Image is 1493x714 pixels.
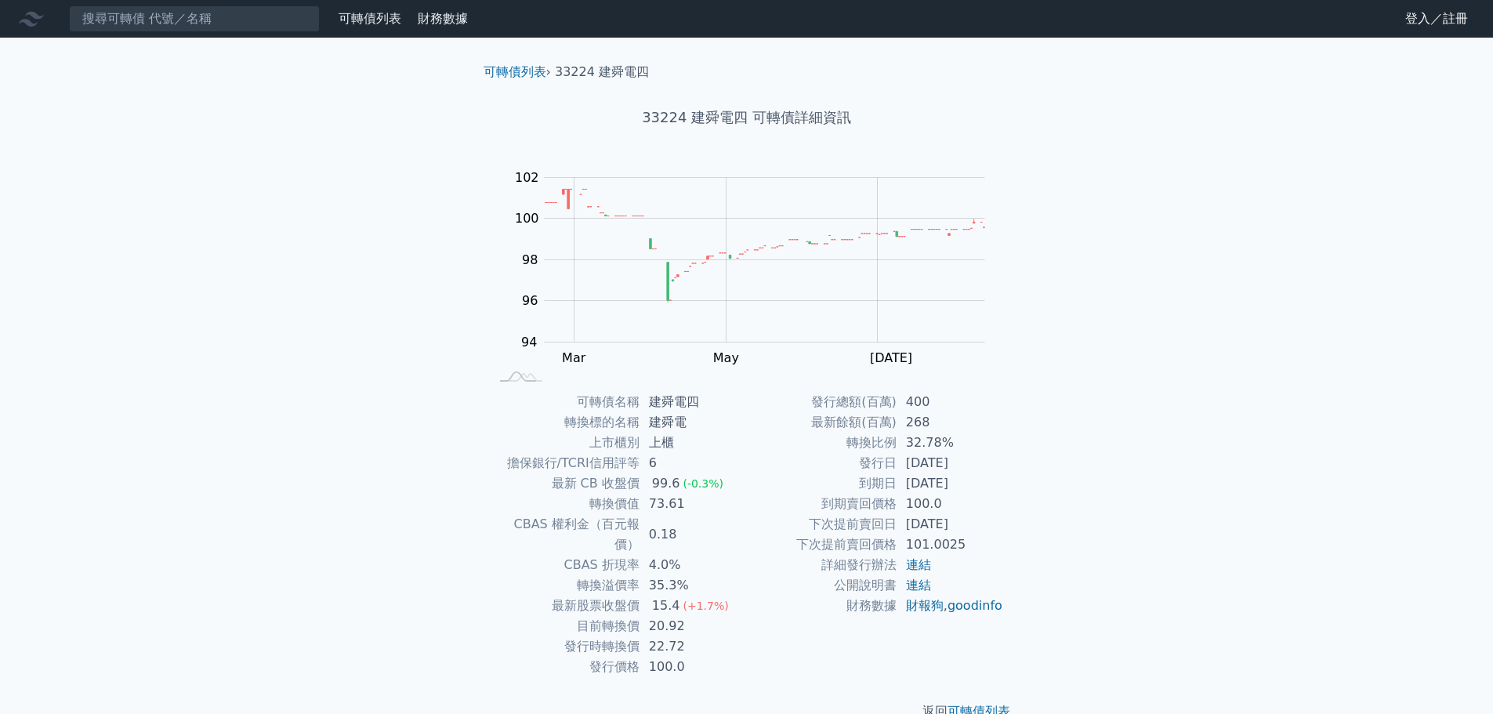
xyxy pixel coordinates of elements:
tspan: 96 [522,293,538,308]
a: 連結 [906,578,931,593]
td: 最新 CB 收盤價 [490,473,640,494]
td: 到期賣回價格 [747,494,897,514]
td: 上櫃 [640,433,747,453]
span: (-0.3%) [683,477,723,490]
td: 到期日 [747,473,897,494]
td: 詳細發行辦法 [747,555,897,575]
tspan: Mar [562,350,586,365]
td: , [897,596,1004,616]
td: 可轉債名稱 [490,392,640,412]
td: [DATE] [897,514,1004,535]
td: 6 [640,453,747,473]
td: 268 [897,412,1004,433]
td: 20.92 [640,616,747,636]
td: 35.3% [640,575,747,596]
td: 公開說明書 [747,575,897,596]
td: 101.0025 [897,535,1004,555]
div: 99.6 [649,473,683,494]
td: 轉換比例 [747,433,897,453]
td: 22.72 [640,636,747,657]
input: 搜尋可轉債 代號／名稱 [69,5,320,32]
td: 發行時轉換價 [490,636,640,657]
td: 最新餘額(百萬) [747,412,897,433]
td: 建舜電 [640,412,747,433]
tspan: 98 [522,252,538,267]
td: 32.78% [897,433,1004,453]
li: 33224 建舜電四 [555,63,649,82]
a: 財務數據 [418,11,468,26]
td: 發行總額(百萬) [747,392,897,412]
a: 登入／註冊 [1393,6,1480,31]
td: CBAS 折現率 [490,555,640,575]
td: 100.0 [897,494,1004,514]
td: 下次提前賣回價格 [747,535,897,555]
td: 上市櫃別 [490,433,640,453]
tspan: 102 [515,170,539,185]
td: 財務數據 [747,596,897,616]
td: 轉換溢價率 [490,575,640,596]
a: 可轉債列表 [339,11,401,26]
h1: 33224 建舜電四 可轉債詳細資訊 [471,107,1023,129]
a: 連結 [906,557,931,572]
td: 最新股票收盤價 [490,596,640,616]
td: [DATE] [897,473,1004,494]
g: Chart [507,170,1009,365]
td: CBAS 權利金（百元報價） [490,514,640,555]
td: 下次提前賣回日 [747,514,897,535]
td: 發行日 [747,453,897,473]
td: 4.0% [640,555,747,575]
g: Series [545,189,984,302]
tspan: May [713,350,739,365]
div: 15.4 [649,596,683,616]
a: 可轉債列表 [484,64,546,79]
span: (+1.7%) [683,600,728,612]
td: 轉換價值 [490,494,640,514]
td: 0.18 [640,514,747,555]
td: 73.61 [640,494,747,514]
a: goodinfo [948,598,1002,613]
tspan: 94 [521,335,537,350]
tspan: [DATE] [870,350,912,365]
a: 財報狗 [906,598,944,613]
td: 400 [897,392,1004,412]
td: [DATE] [897,453,1004,473]
td: 發行價格 [490,657,640,677]
td: 100.0 [640,657,747,677]
td: 擔保銀行/TCRI信用評等 [490,453,640,473]
li: › [484,63,551,82]
tspan: 100 [515,211,539,226]
td: 建舜電四 [640,392,747,412]
td: 轉換標的名稱 [490,412,640,433]
td: 目前轉換價 [490,616,640,636]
